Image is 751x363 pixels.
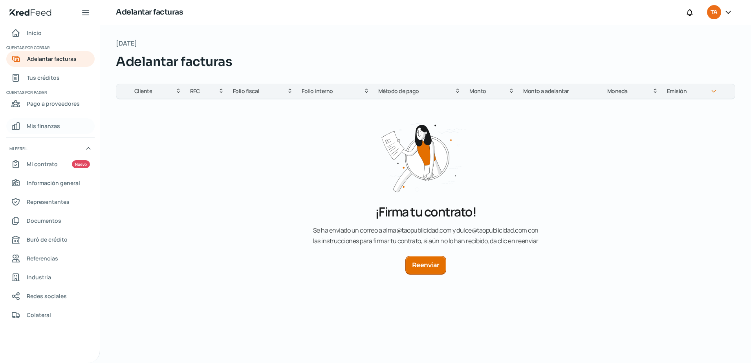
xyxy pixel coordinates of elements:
span: Adelantar facturas [116,52,232,71]
a: Documentos [6,213,95,229]
span: Información general [27,178,80,188]
a: Tus créditos [6,70,95,86]
span: Adelantar facturas [27,54,77,64]
span: Monto a adelantar [523,86,569,96]
span: Colateral [27,310,51,320]
span: Nuevo [75,162,87,166]
a: Redes sociales [6,288,95,304]
span: [DATE] [116,38,137,49]
span: Redes sociales [27,291,67,301]
span: Cuentas por cobrar [6,44,93,51]
span: Pago a proveedores [27,99,80,108]
span: Referencias [27,253,58,263]
span: Documentos [27,216,61,225]
a: Industria [6,269,95,285]
a: Buró de crédito [6,232,95,247]
h1: Adelantar facturas [116,7,183,18]
span: Inicio [27,28,42,38]
a: Inicio [6,25,95,41]
span: Buró de crédito [27,235,68,244]
span: Industria [27,272,51,282]
span: Tus créditos [27,73,60,82]
a: Adelantar facturas [6,51,95,67]
span: TA [711,8,717,17]
span: RFC [190,86,200,96]
img: ¡Firma tu contrato! [373,120,478,198]
span: Emisión [667,86,687,96]
span: Moneda [607,86,628,96]
span: Mi contrato [27,159,58,169]
a: Referencias [6,251,95,266]
p: S e h a e n v i a d o u n c o r r e o a a l m a @ t a o p u b l i c i d a d . c o m y d u l c e @... [308,225,544,246]
span: Cliente [134,86,152,96]
a: Mis finanzas [6,118,95,134]
span: Representantes [27,197,70,207]
span: Monto [469,86,486,96]
a: Pago a proveedores [6,96,95,112]
span: Folio fiscal [233,86,259,96]
button: Reenviar [405,256,446,275]
a: Mi contrato [6,156,95,172]
p: ¡Firma tu contrato! [375,203,476,220]
span: Mi perfil [9,145,27,152]
a: Colateral [6,307,95,323]
span: Mis finanzas [27,121,60,131]
span: Folio interno [302,86,333,96]
span: Cuentas por pagar [6,89,93,96]
a: Información general [6,175,95,191]
span: Método de pago [378,86,419,96]
a: Representantes [6,194,95,210]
